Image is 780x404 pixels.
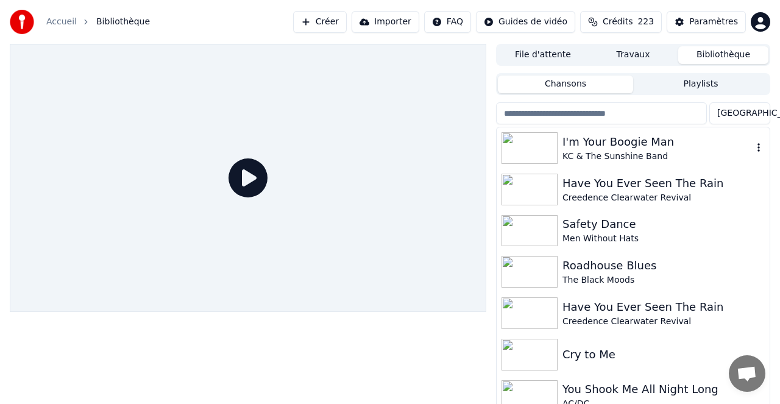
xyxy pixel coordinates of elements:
button: Guides de vidéo [476,11,575,33]
img: youka [10,10,34,34]
button: Crédits223 [580,11,662,33]
div: I'm Your Boogie Man [562,133,753,151]
div: Roadhouse Blues [562,257,765,274]
div: Creedence Clearwater Revival [562,316,765,328]
a: Accueil [46,16,77,28]
button: Travaux [588,46,678,64]
button: File d'attente [498,46,588,64]
div: Ouvrir le chat [729,355,765,392]
div: Cry to Me [562,346,765,363]
div: Have You Ever Seen The Rain [562,175,765,192]
div: Have You Ever Seen The Rain [562,299,765,316]
button: Chansons [498,76,633,93]
nav: breadcrumb [46,16,150,28]
div: Safety Dance [562,216,765,233]
div: The Black Moods [562,274,765,286]
span: Bibliothèque [96,16,150,28]
span: Crédits [603,16,633,28]
div: Paramètres [689,16,738,28]
div: Men Without Hats [562,233,765,245]
button: Créer [293,11,347,33]
button: Importer [352,11,419,33]
button: Bibliothèque [678,46,768,64]
div: KC & The Sunshine Band [562,151,753,163]
div: Creedence Clearwater Revival [562,192,765,204]
button: Paramètres [667,11,746,33]
div: You Shook Me All Night Long [562,381,765,398]
button: Playlists [633,76,768,93]
span: 223 [637,16,654,28]
button: FAQ [424,11,471,33]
